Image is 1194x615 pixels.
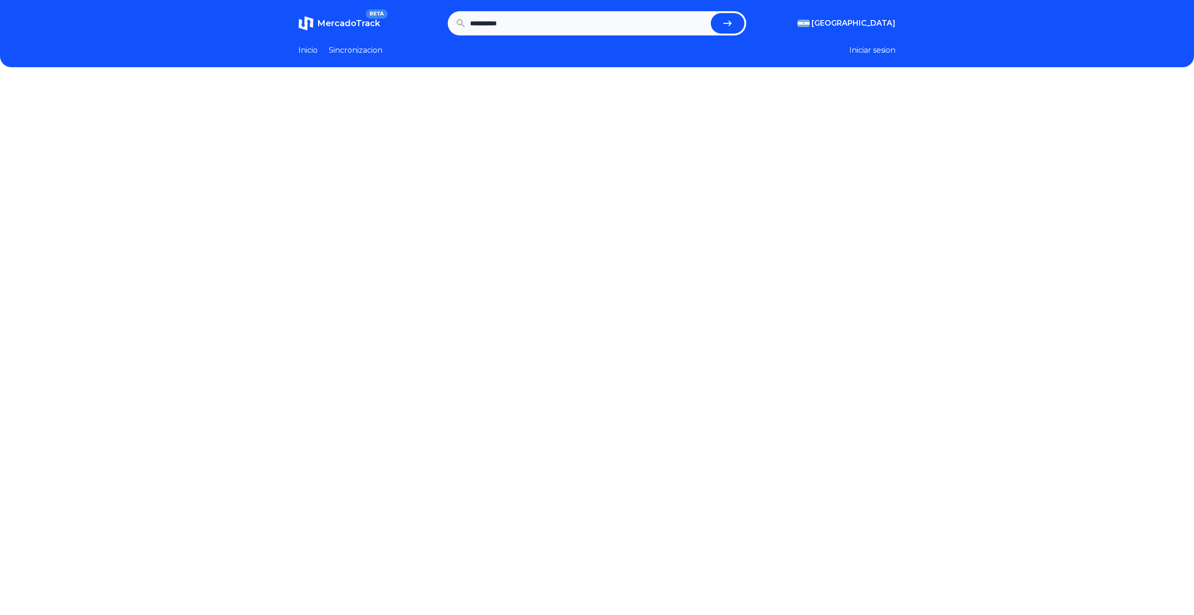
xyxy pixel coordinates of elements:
span: [GEOGRAPHIC_DATA] [812,18,895,29]
span: MercadoTrack [317,18,380,28]
a: Inicio [298,45,318,56]
button: [GEOGRAPHIC_DATA] [798,18,895,29]
a: Sincronizacion [329,45,382,56]
button: Iniciar sesion [849,45,895,56]
span: BETA [366,9,388,19]
a: MercadoTrackBETA [298,16,380,31]
img: MercadoTrack [298,16,313,31]
img: Argentina [798,20,810,27]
